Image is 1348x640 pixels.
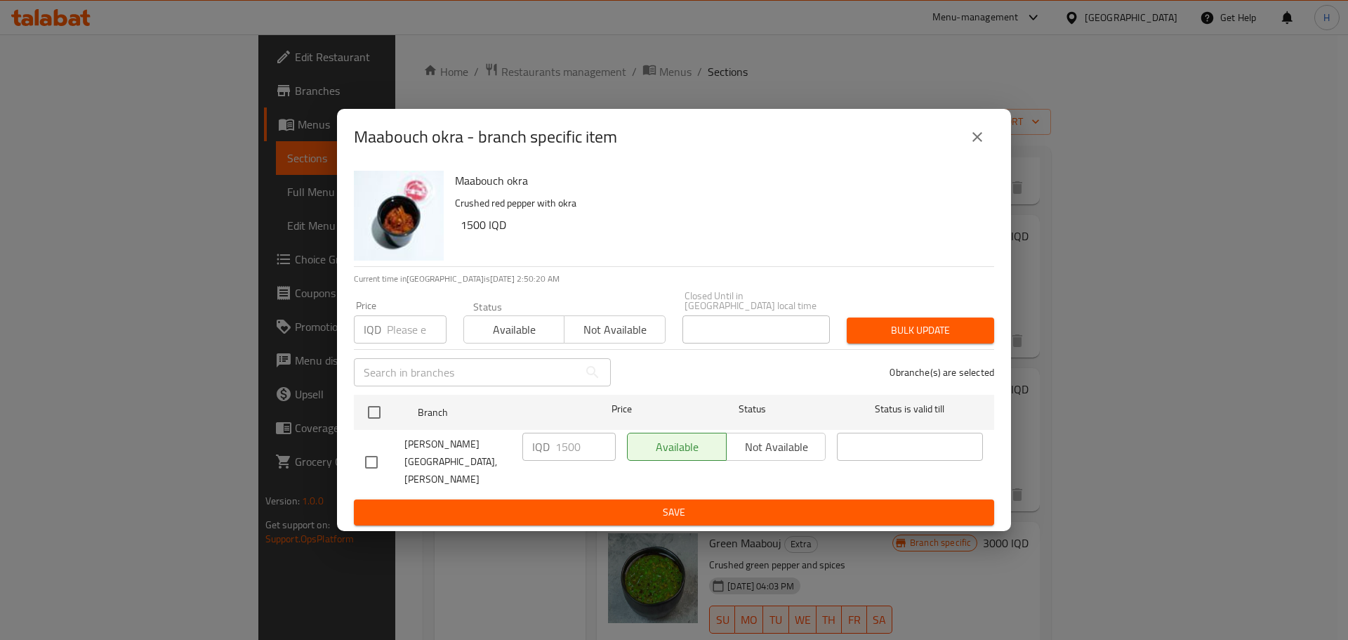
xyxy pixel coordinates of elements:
[364,321,381,338] p: IQD
[532,438,550,455] p: IQD
[354,358,579,386] input: Search in branches
[354,126,617,148] h2: Maabouch okra - branch specific item
[365,504,983,521] span: Save
[470,320,559,340] span: Available
[858,322,983,339] span: Bulk update
[960,120,994,154] button: close
[680,400,826,418] span: Status
[354,171,444,261] img: Maabouch okra
[575,400,668,418] span: Price
[461,215,983,235] h6: 1500 IQD
[387,315,447,344] input: Please enter price
[564,315,665,344] button: Not available
[463,315,564,344] button: Available
[404,436,511,488] span: [PERSON_NAME][GEOGRAPHIC_DATA], [PERSON_NAME]
[354,273,994,285] p: Current time in [GEOGRAPHIC_DATA] is [DATE] 2:50:20 AM
[354,499,994,525] button: Save
[890,365,994,379] p: 0 branche(s) are selected
[555,433,616,461] input: Please enter price
[570,320,659,340] span: Not available
[418,404,564,422] span: Branch
[837,400,983,418] span: Status is valid till
[455,171,983,190] h6: Maabouch okra
[847,318,994,344] button: Bulk update
[455,195,983,212] p: Crushed red pepper with okra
